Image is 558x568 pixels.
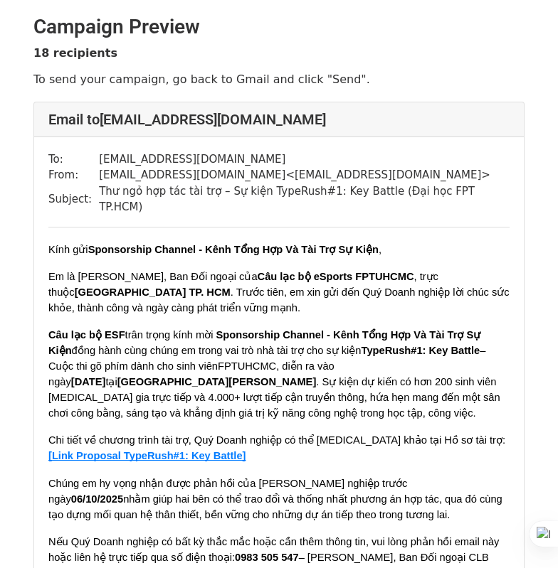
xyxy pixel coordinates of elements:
[48,271,441,298] span: , trực thuộc
[48,329,125,341] span: Câu lạc bộ ESF
[258,271,414,282] span: Câu lạc bộ eSports FPTU
[125,329,214,341] span: trân trọng kính mời
[48,167,99,183] td: From:
[48,183,99,215] td: Subject:
[88,244,379,255] span: Sponsorship Channel - Kênh Tổng Hợp Và Tài Trợ Sự Kiện
[48,493,505,520] span: nhằm giúp hai bên có thể trao đổi và thống nhất phương án hợp tác, qua đó cùng tạo dựng mối quan ...
[48,449,246,462] a: [Link Proposal TypeRush#1: Key Battle]
[71,493,83,505] b: 06
[33,46,117,60] strong: 18 recipients
[48,478,410,505] span: Chúng em hy vọng nhận được phản hồi của [PERSON_NAME] nghiệp trước ngày
[235,552,299,563] span: 0983 505 547
[33,15,525,39] h2: Campaign Preview
[99,167,510,183] td: [EMAIL_ADDRESS][DOMAIN_NAME] < [EMAIL_ADDRESS][DOMAIN_NAME] >
[99,183,510,215] td: Thư ngỏ hợp tác tài trợ – Sự kiện TypeRush#1: Key Battle (Đại học FPT TP.HCM)
[48,244,88,255] span: Kính gửi
[48,376,503,419] span: . Sự kiện dự kiến có hơn 200 sinh viên [MEDICAL_DATA] gia trực tiếp và 4.000+ lượt tiếp cận truyề...
[48,111,510,128] h4: Email to [EMAIL_ADDRESS][DOMAIN_NAME]
[48,536,502,563] span: Nếu Quý Doanh nghiệp có bất kỳ thắc mắc hoặc cần thêm thông tin, vui lòng phản hồi email này hoặc...
[117,376,317,387] span: [GEOGRAPHIC_DATA][PERSON_NAME]
[48,271,258,282] span: Em là [PERSON_NAME], Ban Đối ngoại của
[379,244,381,255] span: ,
[48,286,512,314] span: . Trước tiên, em xin gửi đến Quý Doanh nghiệp lời chúc sức khỏe, thành công và ngày càng phát tri...
[48,329,483,356] b: Sponsorship Channel - Kênh Tổng Hợp Và Tài Trợ Sự Kiện
[71,376,106,387] span: [DATE]
[33,72,525,87] p: To send your campaign, go back to Gmail and click "Send".
[48,345,488,387] span: đồng hành cùng chúng em trong vai trò nhà tài trợ cho sự kiện – Cuộc thi gõ phím dành cho sinh vi...
[383,271,414,282] span: HCMC
[218,360,245,372] span: FPTU
[75,286,231,298] span: [GEOGRAPHIC_DATA] TP. HCM
[48,434,505,446] span: Chi tiết về chương trình tài trợ, Quý Doanh nghiệp có thể [MEDICAL_DATA] khảo tại Hồ sơ tài trợ:
[105,376,117,387] span: tại
[362,345,480,356] b: TypeRush#1: Key Battle
[83,493,123,505] span: /10/2025
[48,450,246,461] span: [Link Proposal TypeRush#1: Key Battle]
[48,151,99,168] td: To:
[99,151,510,168] td: [EMAIL_ADDRESS][DOMAIN_NAME]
